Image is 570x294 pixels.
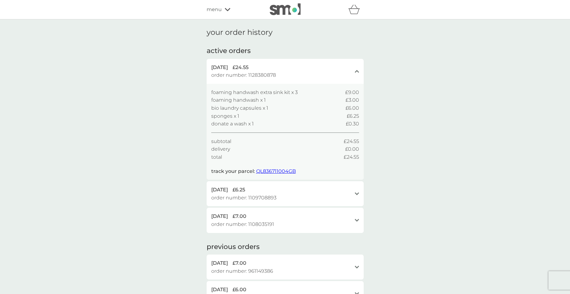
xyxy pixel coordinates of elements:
span: £6.00 [232,286,246,294]
span: £7.00 [232,212,246,220]
span: £0.00 [345,145,359,153]
span: [DATE] [211,63,228,71]
span: [DATE] [211,286,228,294]
p: track your parcel: [211,167,296,175]
span: bio laundry capsules x 1 [211,104,268,112]
span: menu [207,6,222,14]
h2: previous orders [207,242,260,252]
span: £3.00 [346,96,359,104]
span: subtotal [211,137,231,145]
div: basket [348,3,364,16]
h2: active orders [207,46,251,56]
span: £0.30 [346,120,359,128]
span: £7.00 [232,259,246,267]
span: delivery [211,145,230,153]
span: £24.55 [344,153,359,161]
span: £9.00 [345,88,359,96]
span: sponges x 1 [211,112,239,120]
span: order number: 1109708893 [211,194,277,202]
h1: your order history [207,28,273,37]
span: order number: 1128380878 [211,71,276,79]
span: £6.25 [232,186,245,194]
span: foaming handwash extra sink kit x 3 [211,88,298,96]
span: £24.55 [344,137,359,145]
span: order number: 1108035191 [211,220,274,228]
span: [DATE] [211,212,228,220]
span: [DATE] [211,186,228,194]
a: QL836711004GB [256,168,296,174]
span: £6.00 [346,104,359,112]
span: [DATE] [211,259,228,267]
img: smol [270,3,301,15]
span: £6.25 [347,112,359,120]
span: order number: 961149386 [211,267,273,275]
span: foaming handwash x 1 [211,96,266,104]
span: donate a wash x 1 [211,120,254,128]
span: total [211,153,222,161]
span: £24.55 [232,63,249,71]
